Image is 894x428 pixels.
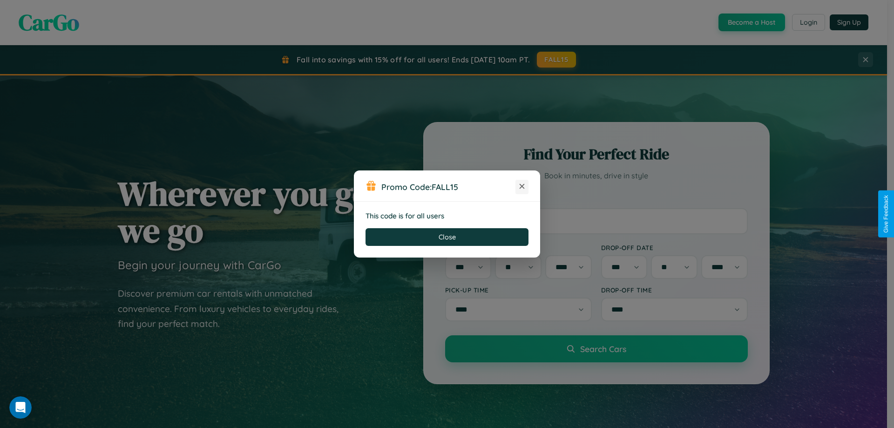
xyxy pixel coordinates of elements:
b: FALL15 [432,182,458,192]
button: Close [366,228,528,246]
div: Give Feedback [883,195,889,233]
h3: Promo Code: [381,182,515,192]
iframe: Intercom live chat [9,396,32,419]
strong: This code is for all users [366,211,444,220]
